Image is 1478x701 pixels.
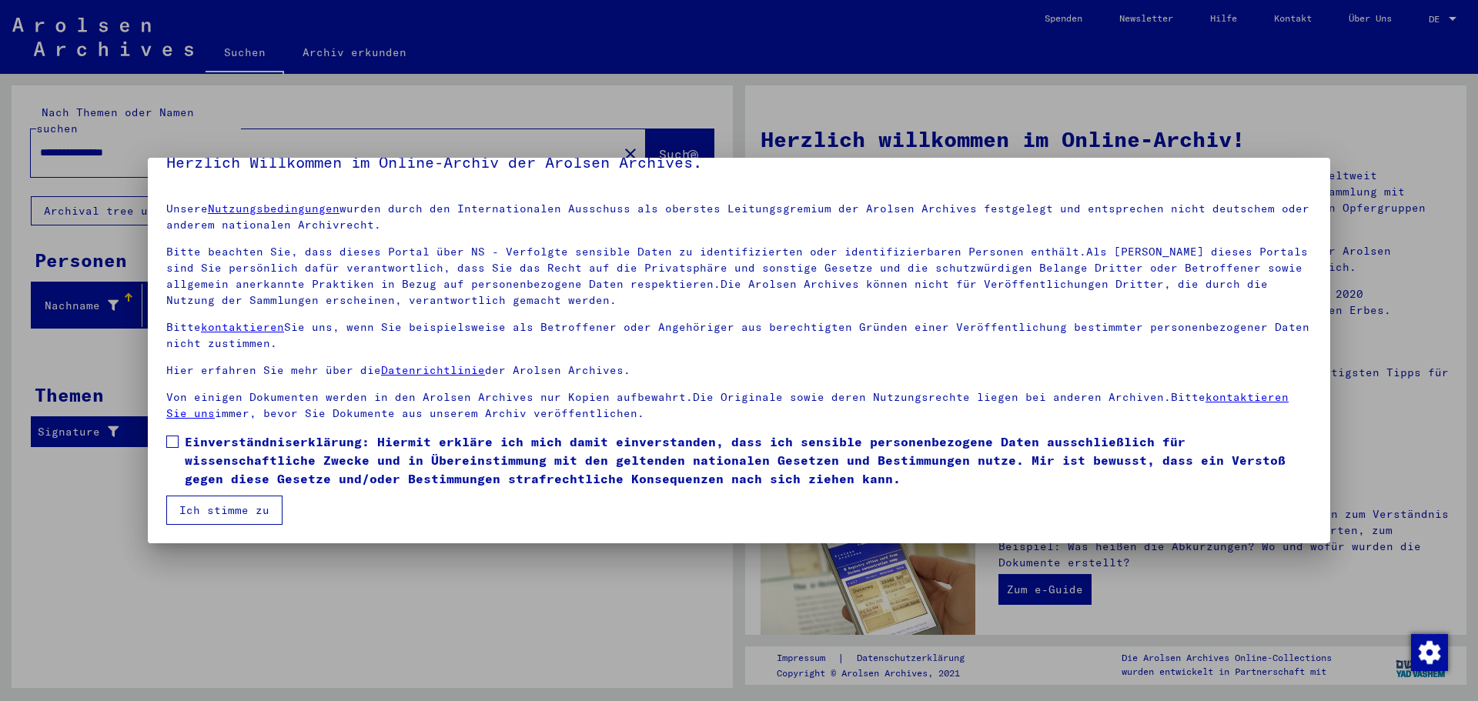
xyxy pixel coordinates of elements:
p: Bitte Sie uns, wenn Sie beispielsweise als Betroffener oder Angehöriger aus berechtigten Gründen ... [166,319,1312,352]
a: kontaktieren [201,320,284,334]
h5: Herzlich Willkommen im Online-Archiv der Arolsen Archives. [166,150,1312,175]
p: Hier erfahren Sie mehr über die der Arolsen Archives. [166,362,1312,379]
a: Datenrichtlinie [381,363,485,377]
p: Unsere wurden durch den Internationalen Ausschuss als oberstes Leitungsgremium der Arolsen Archiv... [166,201,1312,233]
p: Bitte beachten Sie, dass dieses Portal über NS - Verfolgte sensible Daten zu identifizierten oder... [166,244,1312,309]
button: Ich stimme zu [166,496,283,525]
span: Einverständniserklärung: Hiermit erkläre ich mich damit einverstanden, dass ich sensible personen... [185,432,1312,488]
a: kontaktieren Sie uns [166,390,1289,420]
a: Nutzungsbedingungen [208,202,339,215]
img: Zustimmung ändern [1411,634,1448,671]
p: Von einigen Dokumenten werden in den Arolsen Archives nur Kopien aufbewahrt.Die Originale sowie d... [166,389,1312,422]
